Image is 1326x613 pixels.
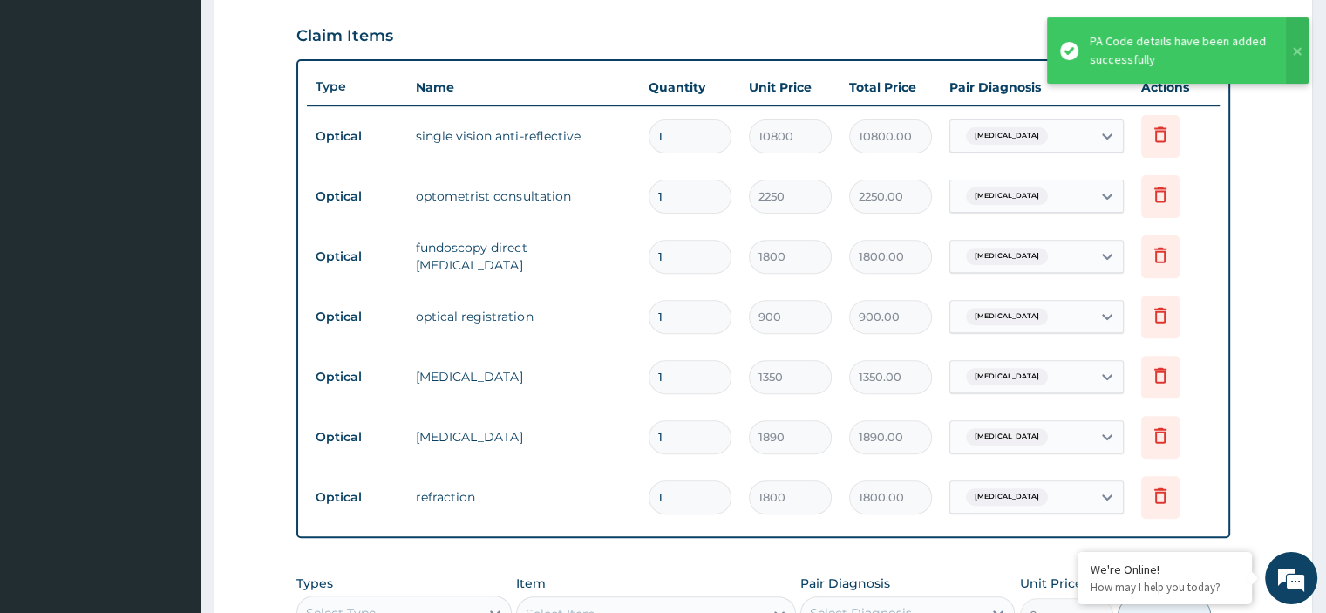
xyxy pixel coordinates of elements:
[307,361,407,393] td: Optical
[407,480,639,514] td: refraction
[407,179,639,214] td: optometrist consultation
[966,308,1048,325] span: [MEDICAL_DATA]
[840,70,941,105] th: Total Price
[800,575,890,592] label: Pair Diagnosis
[966,248,1048,265] span: [MEDICAL_DATA]
[307,71,407,103] th: Type
[296,576,333,591] label: Types
[307,301,407,333] td: Optical
[966,127,1048,145] span: [MEDICAL_DATA]
[740,70,840,105] th: Unit Price
[407,299,639,334] td: optical registration
[307,120,407,153] td: Optical
[307,241,407,273] td: Optical
[941,70,1132,105] th: Pair Diagnosis
[307,421,407,453] td: Optical
[1091,562,1239,577] div: We're Online!
[407,119,639,153] td: single vision anti-reflective
[516,575,546,592] label: Item
[966,187,1048,205] span: [MEDICAL_DATA]
[407,419,639,454] td: [MEDICAL_DATA]
[407,70,639,105] th: Name
[407,359,639,394] td: [MEDICAL_DATA]
[101,191,241,367] span: We're online!
[1090,32,1269,69] div: PA Code details have been added successfully
[966,428,1048,446] span: [MEDICAL_DATA]
[91,98,293,120] div: Chat with us now
[966,368,1048,385] span: [MEDICAL_DATA]
[296,27,393,46] h3: Claim Items
[1091,580,1239,595] p: How may I help you today?
[640,70,740,105] th: Quantity
[1132,70,1220,105] th: Actions
[1020,575,1083,592] label: Unit Price
[307,481,407,514] td: Optical
[286,9,328,51] div: Minimize live chat window
[407,230,639,283] td: fundoscopy direct [MEDICAL_DATA]
[307,180,407,213] td: Optical
[966,488,1048,506] span: [MEDICAL_DATA]
[9,419,332,480] textarea: Type your message and hit 'Enter'
[32,87,71,131] img: d_794563401_company_1708531726252_794563401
